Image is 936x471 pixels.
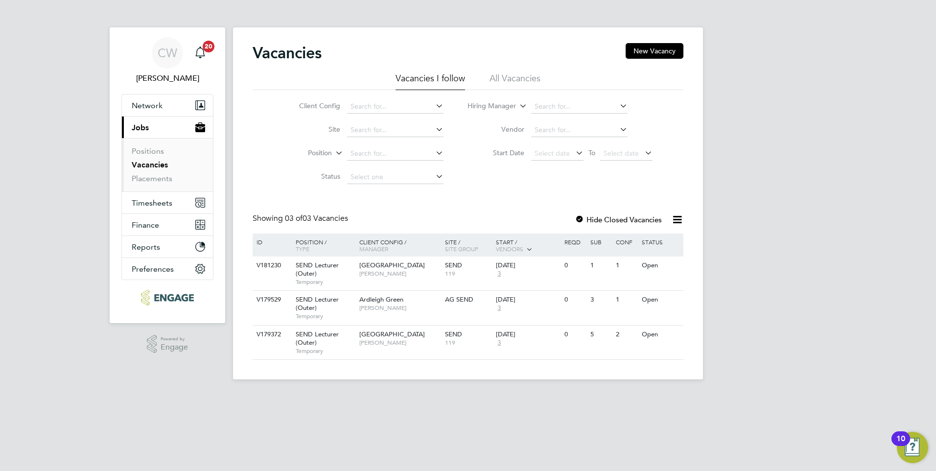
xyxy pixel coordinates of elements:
[121,72,213,84] span: Clair Windsor
[132,242,160,252] span: Reports
[531,100,628,114] input: Search for...
[359,295,403,304] span: Ardleigh Green
[122,214,213,235] button: Finance
[604,149,639,158] span: Select date
[254,326,288,344] div: V179372
[445,295,473,304] span: AG SEND
[445,330,462,338] span: SEND
[122,236,213,258] button: Reports
[132,264,174,274] span: Preferences
[296,278,354,286] span: Temporary
[254,234,288,250] div: ID
[396,72,465,90] li: Vacancies I follow
[445,245,478,253] span: Site Group
[161,335,188,343] span: Powered by
[626,43,683,59] button: New Vacancy
[359,270,440,278] span: [PERSON_NAME]
[588,326,613,344] div: 5
[613,326,639,344] div: 2
[132,101,163,110] span: Network
[276,148,332,158] label: Position
[357,234,443,257] div: Client Config /
[122,258,213,280] button: Preferences
[296,347,354,355] span: Temporary
[359,245,388,253] span: Manager
[121,290,213,306] a: Go to home page
[285,213,303,223] span: 03 of
[531,123,628,137] input: Search for...
[639,326,682,344] div: Open
[347,123,444,137] input: Search for...
[253,43,322,63] h2: Vacancies
[122,117,213,138] button: Jobs
[897,432,928,463] button: Open Resource Center, 10 new notifications
[132,174,172,183] a: Placements
[359,304,440,312] span: [PERSON_NAME]
[639,234,682,250] div: Status
[284,101,340,110] label: Client Config
[141,290,193,306] img: ncclondon-logo-retina.png
[496,304,502,312] span: 3
[203,41,214,52] span: 20
[496,270,502,278] span: 3
[490,72,540,90] li: All Vacancies
[613,234,639,250] div: Conf
[493,234,562,258] div: Start /
[562,291,587,309] div: 0
[575,215,662,224] label: Hide Closed Vacancies
[588,234,613,250] div: Sub
[132,198,172,208] span: Timesheets
[585,146,598,159] span: To
[132,160,168,169] a: Vacancies
[359,339,440,347] span: [PERSON_NAME]
[562,234,587,250] div: Reqd
[254,291,288,309] div: V179529
[254,257,288,275] div: V181230
[347,170,444,184] input: Select one
[468,125,524,134] label: Vendor
[347,100,444,114] input: Search for...
[284,125,340,134] label: Site
[110,27,225,323] nav: Main navigation
[296,245,309,253] span: Type
[460,101,516,111] label: Hiring Manager
[132,123,149,132] span: Jobs
[122,138,213,191] div: Jobs
[562,326,587,344] div: 0
[296,312,354,320] span: Temporary
[347,147,444,161] input: Search for...
[190,37,210,69] a: 20
[896,439,905,451] div: 10
[253,213,350,224] div: Showing
[158,47,177,59] span: CW
[285,213,348,223] span: 03 Vacancies
[132,220,159,230] span: Finance
[496,261,560,270] div: [DATE]
[445,270,491,278] span: 119
[535,149,570,158] span: Select date
[496,245,523,253] span: Vendors
[284,172,340,181] label: Status
[496,330,560,339] div: [DATE]
[445,261,462,269] span: SEND
[639,291,682,309] div: Open
[122,192,213,213] button: Timesheets
[445,339,491,347] span: 119
[359,330,425,338] span: [GEOGRAPHIC_DATA]
[132,146,164,156] a: Positions
[296,295,339,312] span: SEND Lecturer (Outer)
[588,257,613,275] div: 1
[639,257,682,275] div: Open
[443,234,494,257] div: Site /
[496,296,560,304] div: [DATE]
[296,330,339,347] span: SEND Lecturer (Outer)
[147,335,188,353] a: Powered byEngage
[562,257,587,275] div: 0
[296,261,339,278] span: SEND Lecturer (Outer)
[588,291,613,309] div: 3
[161,343,188,352] span: Engage
[496,339,502,347] span: 3
[288,234,357,257] div: Position /
[613,291,639,309] div: 1
[613,257,639,275] div: 1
